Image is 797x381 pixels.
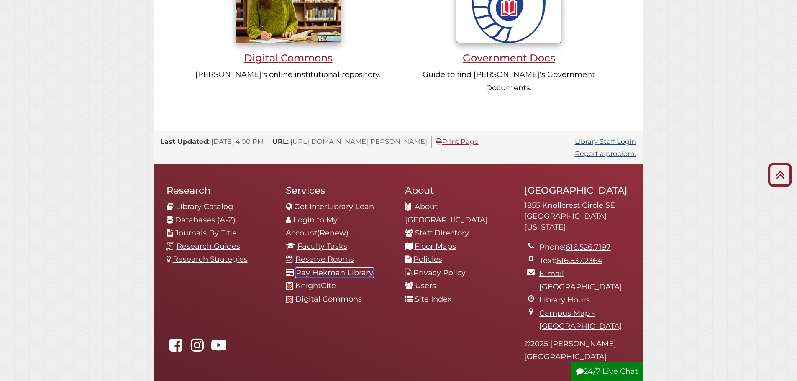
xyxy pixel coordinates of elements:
[295,281,336,290] a: KnightCite
[166,242,174,251] img: research-guides-icon-white_37x37.png
[413,255,442,264] a: Policies
[556,256,602,265] a: 616.537.2364
[566,243,611,252] a: 616.526.7197
[286,184,392,196] h2: Services
[524,184,631,196] h2: [GEOGRAPHIC_DATA]
[539,254,631,268] li: Text:
[194,5,383,64] a: Digital Commons
[415,294,452,304] a: Site Index
[286,214,392,240] li: (Renew)
[765,168,795,182] a: Back to Top
[524,338,631,364] p: © 2025 [PERSON_NAME][GEOGRAPHIC_DATA]
[286,215,338,238] a: Login to My Account
[209,343,228,353] a: Hekman Library on YouTube
[524,200,631,233] address: 1855 Knollcrest Circle SE [GEOGRAPHIC_DATA][US_STATE]
[296,268,373,277] a: Pay Hekman Library
[575,137,636,146] a: Library Staff Login
[188,343,207,353] a: hekmanlibrary on Instagram
[272,137,289,146] span: URL:
[415,281,436,290] a: Users
[436,137,479,146] a: Print Page
[194,52,383,64] h3: Digital Commons
[413,268,466,277] a: Privacy Policy
[539,241,631,254] li: Phone:
[167,184,273,196] h2: Research
[294,202,374,211] a: Get InterLibrary Loan
[539,295,590,304] a: Library Hours
[194,68,383,82] p: [PERSON_NAME]'s online institutional repository.
[160,137,210,146] span: Last Updated:
[415,68,604,95] p: Guide to find [PERSON_NAME]'s Government Documents.
[211,137,264,146] span: [DATE] 4:00 PM
[167,343,186,353] a: Hekman Library on Facebook
[415,242,456,251] a: Floor Maps
[176,202,233,211] a: Library Catalog
[177,242,240,251] a: Research Guides
[415,228,469,238] a: Staff Directory
[295,294,362,304] a: Digital Commons
[173,255,248,264] a: Research Strategies
[297,242,347,251] a: Faculty Tasks
[539,269,622,292] a: E-mail [GEOGRAPHIC_DATA]
[436,138,442,145] i: Print Page
[575,149,636,158] a: Report a problem.
[539,309,622,331] a: Campus Map - [GEOGRAPHIC_DATA]
[405,184,512,196] h2: About
[405,202,488,225] a: About [GEOGRAPHIC_DATA]
[295,255,354,264] a: Reserve Rooms
[415,52,604,64] h3: Government Docs
[286,296,293,303] img: Calvin favicon logo
[175,215,236,225] a: Databases (A-Z)
[290,137,427,146] span: [URL][DOMAIN_NAME][PERSON_NAME]
[286,282,293,290] img: Calvin favicon logo
[415,5,604,64] a: Government Docs
[175,228,237,238] a: Journals By Title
